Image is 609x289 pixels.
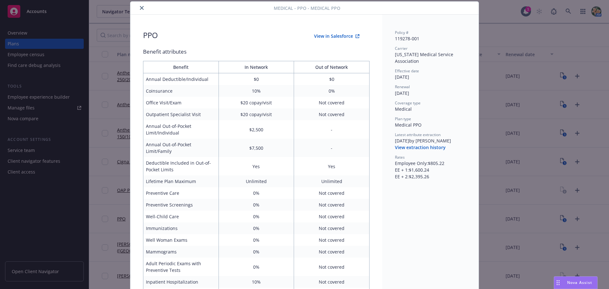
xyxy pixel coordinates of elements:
td: - [294,120,370,139]
div: [DATE] by [PERSON_NAME] [395,137,466,144]
td: 0% [219,234,294,246]
td: Mammograms [143,246,219,258]
div: Drag to move [554,277,562,289]
td: Not covered [294,187,370,199]
td: 0% [219,222,294,234]
td: 10% [219,85,294,97]
div: Employee Only : $805.22 [395,160,466,167]
td: Not covered [294,276,370,288]
td: Annual Out-of-Pocket Limit/Family [143,139,219,157]
span: Rates [395,154,405,160]
td: 0% [219,199,294,211]
th: Benefit [143,61,219,73]
td: Not covered [294,108,370,120]
button: close [138,4,146,12]
div: EE + 1 : $1,600.24 [395,167,466,173]
td: Immunizations [143,222,219,234]
button: View in Salesforce [304,30,370,43]
div: Medical [395,106,466,112]
span: Plan type [395,116,411,122]
td: Annual Deductible/Individual [143,73,219,85]
td: Adult Periodic Exams with Preventive Tests [143,258,219,276]
td: $0 [219,73,294,85]
div: [US_STATE] Medical Service Association [395,51,466,64]
td: Yes [219,157,294,175]
td: Yes [294,157,370,175]
span: Renewal [395,84,410,89]
td: 0% [219,246,294,258]
td: Not covered [294,246,370,258]
td: $20 copay/visit [219,108,294,120]
td: Deductible Included in Out-of-Pocket Limits [143,157,219,175]
td: 0% [219,187,294,199]
div: 119278-001 [395,35,466,42]
button: Nova Assist [554,276,598,289]
td: Not covered [294,234,370,246]
td: Unlimited [219,175,294,187]
td: $2,500 [219,120,294,139]
span: Latest attribute extraction [395,132,441,137]
div: EE + 2 : $2,395.26 [395,173,466,180]
span: Medical - PPO - Medical PPO [274,5,340,11]
td: 0% [294,85,370,97]
div: Medical PPO [395,122,466,128]
td: Lifetime Plan Maximum [143,175,219,187]
td: $20 copay/visit [219,97,294,108]
td: Well Woman Exams [143,234,219,246]
th: Out of Network [294,61,370,73]
span: Carrier [395,46,408,51]
span: Coverage type [395,100,421,106]
td: Annual Out-of-Pocket Limit/Individual [143,120,219,139]
td: Well-Child Care [143,211,219,222]
td: Office Visit/Exam [143,97,219,108]
button: View extraction history [395,144,446,151]
td: 0% [219,211,294,222]
td: $7,500 [219,139,294,157]
td: Not covered [294,258,370,276]
td: Inpatient Hospitalization [143,276,219,288]
td: Not covered [294,222,370,234]
td: Coinsurance [143,85,219,97]
span: Nova Assist [567,280,592,285]
td: 10% [219,276,294,288]
div: PPO [143,30,158,43]
td: 0% [219,258,294,276]
td: Preventive Care [143,187,219,199]
td: Not covered [294,97,370,108]
span: Policy # [395,30,409,35]
td: Unlimited [294,175,370,187]
td: Not covered [294,211,370,222]
th: In Network [219,61,294,73]
div: [DATE] [395,90,466,96]
td: Preventive Screenings [143,199,219,211]
span: Effective date [395,68,419,74]
td: $0 [294,73,370,85]
td: - [294,139,370,157]
td: Not covered [294,199,370,211]
td: Outpatient Specialist Visit [143,108,219,120]
div: [DATE] [395,74,466,80]
div: Benefit attributes [143,48,370,56]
